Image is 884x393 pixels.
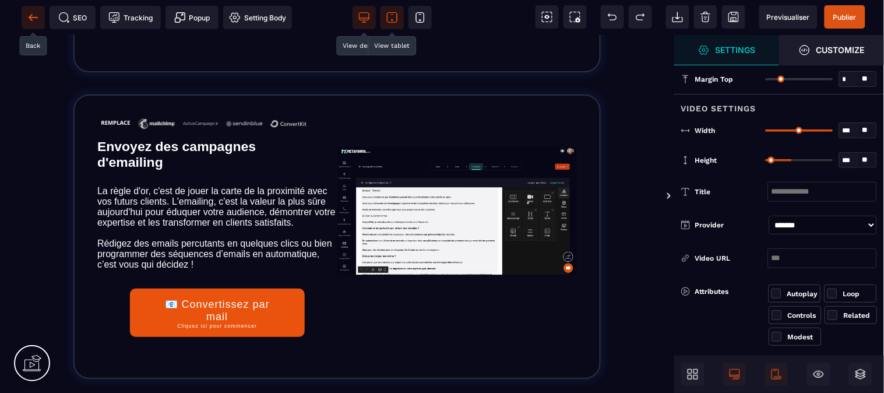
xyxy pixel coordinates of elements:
div: Title [695,186,768,198]
span: Setting Body [229,12,286,23]
span: Open Blocks [681,363,705,386]
img: 1bfc99d7c6ee32124115f69968ef934d_Mailing.gif [337,111,577,241]
button: 📧 Convertissez par mailCliquez ici pour commencer [130,254,305,302]
strong: Settings [716,45,756,54]
div: Loop [843,288,874,300]
span: Preview [759,5,818,29]
span: Mobile Only [765,363,788,386]
span: Tracking [108,12,153,23]
text: Envoyez des campagnes d'emailing [97,101,301,138]
span: SEO [58,12,87,23]
text: La règle d'or, c'est de jouer la carte de la proximité avec vos futurs clients. L'emailing, c'est... [97,148,337,238]
div: Related [844,310,875,321]
span: Height [695,156,717,165]
span: Margin Top [695,75,734,84]
span: Open Style Manager [779,35,884,65]
img: 2295a043ac5033b1106392af5b97996c_Capture_d%E2%80%99e%CC%81cran_2024-12-31_a%CC%80_14.26.33.png [97,78,321,101]
strong: Customize [816,45,865,54]
div: Video URL [695,252,768,264]
span: Desktop Only [723,363,746,386]
span: Publier [833,13,857,22]
span: Settings [674,35,779,65]
span: Previsualiser [767,13,810,22]
div: Video Settings [674,94,884,115]
span: Hide/Show Block [807,363,830,386]
span: Width [695,126,716,135]
div: Autoplay [787,288,818,300]
span: Popup [174,12,210,23]
div: Provider [695,219,765,231]
div: Controls [788,310,819,321]
span: View components [536,5,559,29]
span: Screenshot [563,5,587,29]
span: Open Layer Manager [849,363,872,386]
div: Attributes [681,285,769,299]
div: Modest [788,331,819,343]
